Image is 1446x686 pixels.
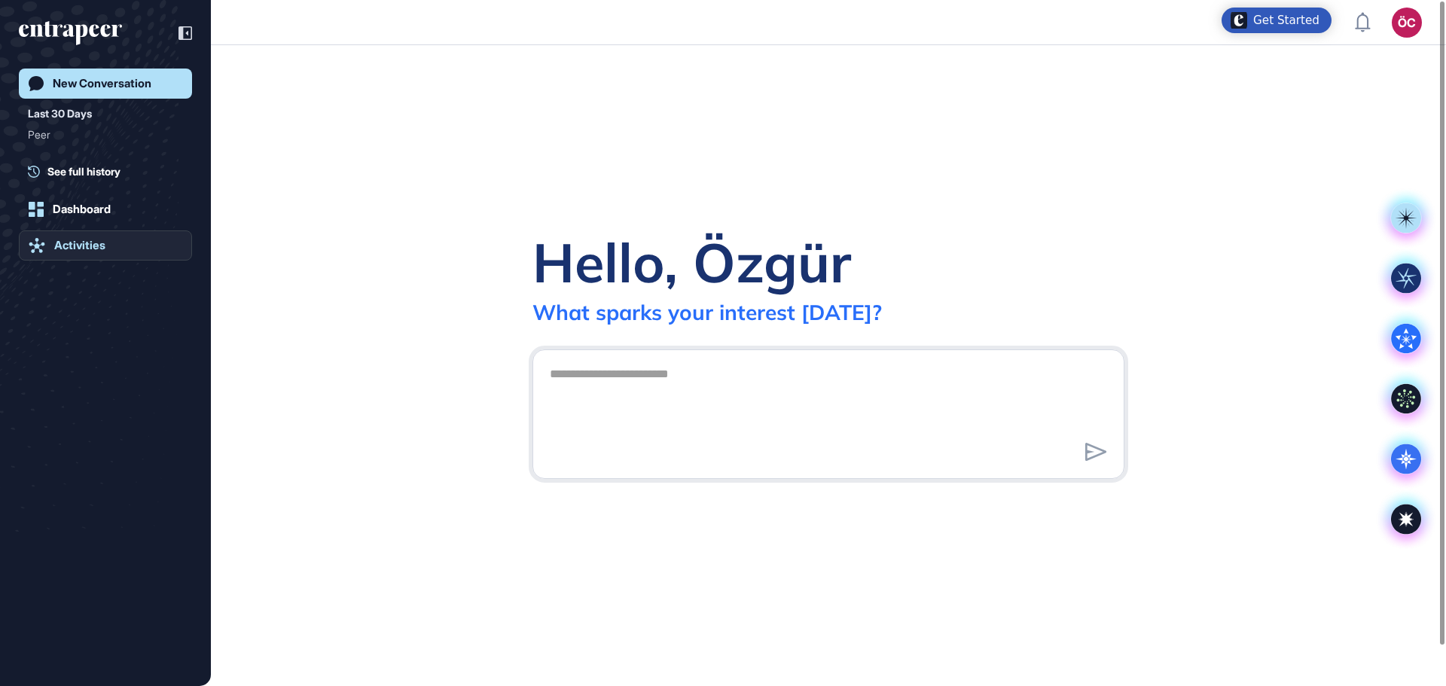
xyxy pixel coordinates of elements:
[1253,13,1319,28] div: Get Started
[28,105,92,123] div: Last 30 Days
[19,230,192,261] a: Activities
[19,69,192,99] a: New Conversation
[19,21,122,45] div: entrapeer-logo
[532,228,851,296] div: Hello, Özgür
[1231,12,1247,29] img: launcher-image-alternative-text
[47,163,120,179] span: See full history
[1222,8,1332,33] div: Open Get Started checklist
[19,194,192,224] a: Dashboard
[28,123,183,147] div: Peer
[1392,8,1422,38] button: ÖC
[53,203,111,216] div: Dashboard
[532,299,882,325] div: What sparks your interest [DATE]?
[53,77,151,90] div: New Conversation
[28,163,192,179] a: See full history
[28,123,171,147] div: Peer
[54,239,105,252] div: Activities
